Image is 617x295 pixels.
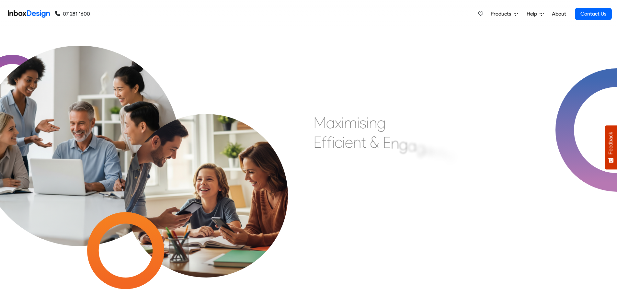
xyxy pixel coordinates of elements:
div: n [454,149,463,169]
button: Feedback - Show survey [605,125,617,169]
div: g [377,113,386,132]
div: s [360,113,366,132]
div: e [425,140,433,160]
div: E [314,132,322,152]
div: c [335,132,342,152]
span: Feedback [608,132,614,154]
div: e [446,146,454,165]
div: a [408,136,417,155]
div: g [399,135,408,154]
span: Help [527,10,540,18]
div: f [327,132,332,152]
div: n [369,113,377,132]
a: 07 281 1600 [55,10,90,18]
span: Products [491,10,514,18]
a: Products [488,7,520,20]
div: M [314,113,326,132]
div: x [335,113,341,132]
div: i [357,113,360,132]
div: m [344,113,357,132]
div: g [417,138,425,157]
img: parents_with_child.png [104,73,308,278]
a: About [550,7,568,20]
div: e [345,132,353,152]
div: f [322,132,327,152]
div: i [366,113,369,132]
div: a [326,113,335,132]
div: E [383,133,391,152]
a: Help [524,7,546,20]
a: Contact Us [575,8,612,20]
div: & [370,132,379,152]
div: i [332,132,335,152]
div: m [433,143,446,162]
div: t [361,132,366,152]
div: Maximising Efficient & Engagement, Connecting Schools, Families, and Students. [314,113,471,210]
div: i [341,113,344,132]
div: n [391,133,399,153]
div: i [342,132,345,152]
div: n [353,132,361,152]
